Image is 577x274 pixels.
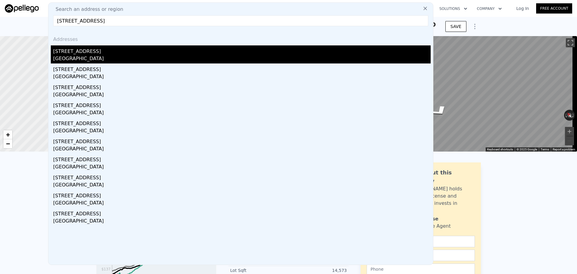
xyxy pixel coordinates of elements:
[53,91,431,100] div: [GEOGRAPHIC_DATA]
[53,163,431,172] div: [GEOGRAPHIC_DATA]
[53,55,431,63] div: [GEOGRAPHIC_DATA]
[517,148,537,151] span: © 2025 Google
[566,38,575,47] button: Toggle fullscreen view
[53,181,431,190] div: [GEOGRAPHIC_DATA]
[469,20,481,32] button: Show Options
[51,31,431,45] div: Addresses
[541,148,549,151] a: Terms (opens in new tab)
[6,131,10,138] span: +
[509,5,536,11] a: Log In
[408,185,475,214] div: [PERSON_NAME] holds a broker license and personally invests in this area
[101,267,111,271] tspan: $137
[553,148,575,151] a: Report a problem
[472,3,507,14] button: Company
[435,3,472,14] button: Solutions
[536,3,572,14] a: Free Account
[288,267,347,273] div: 14,573
[415,102,460,120] path: Go South, SW 64th Ave
[53,217,431,226] div: [GEOGRAPHIC_DATA]
[3,139,12,148] a: Zoom out
[6,140,10,147] span: −
[53,145,431,154] div: [GEOGRAPHIC_DATA]
[53,172,431,181] div: [STREET_ADDRESS]
[445,21,466,32] button: SAVE
[53,154,431,163] div: [STREET_ADDRESS]
[564,110,575,121] button: Reset the view
[230,267,288,273] div: Lot Sqft
[53,63,431,73] div: [STREET_ADDRESS]
[53,190,431,199] div: [STREET_ADDRESS]
[408,168,475,185] div: Ask about this property
[3,130,12,139] a: Zoom in
[51,6,123,13] span: Search an address or region
[53,15,428,26] input: Enter an address, city, region, neighborhood or zip code
[53,136,431,145] div: [STREET_ADDRESS]
[564,110,567,121] button: Rotate counterclockwise
[565,127,574,136] button: Zoom in
[572,110,575,121] button: Rotate clockwise
[53,45,431,55] div: [STREET_ADDRESS]
[53,118,431,127] div: [STREET_ADDRESS]
[53,199,431,208] div: [GEOGRAPHIC_DATA]
[565,136,574,145] button: Zoom out
[5,4,39,13] img: Pellego
[487,147,513,152] button: Keyboard shortcuts
[53,82,431,91] div: [STREET_ADDRESS]
[53,100,431,109] div: [STREET_ADDRESS]
[53,208,431,217] div: [STREET_ADDRESS]
[53,109,431,118] div: [GEOGRAPHIC_DATA]
[53,73,431,82] div: [GEOGRAPHIC_DATA]
[408,215,438,223] div: Violet Rose
[53,127,431,136] div: [GEOGRAPHIC_DATA]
